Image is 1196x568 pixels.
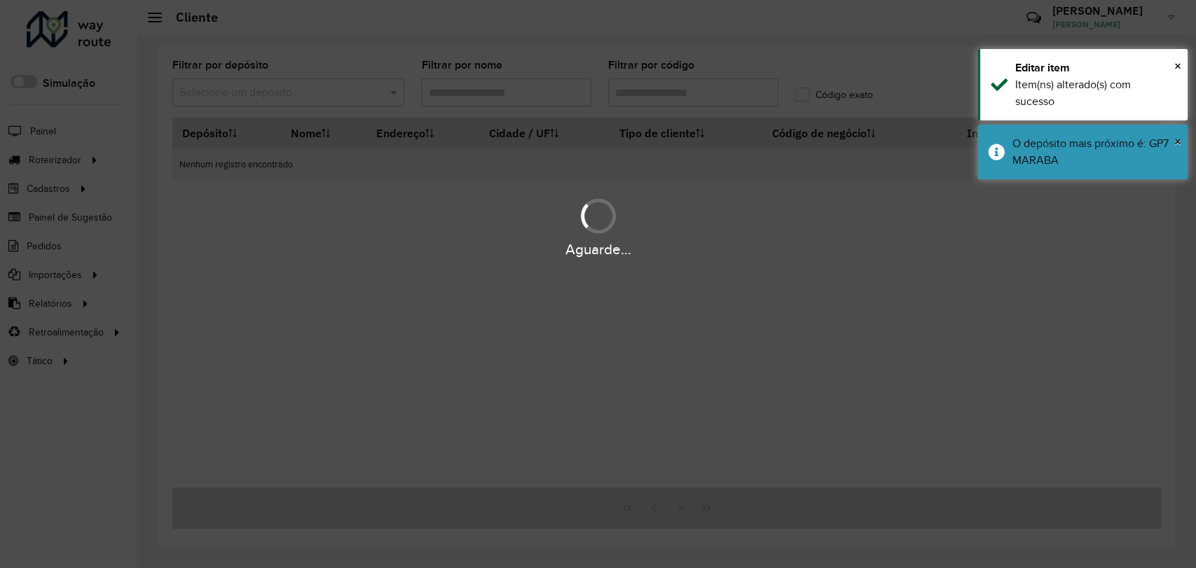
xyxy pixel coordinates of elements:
span: × [1174,134,1181,149]
button: Close [1174,131,1181,152]
span: × [1174,58,1181,74]
div: Item(ns) alterado(s) com sucesso [1015,76,1177,110]
div: O depósito mais próximo é: GP7 MARABA [1012,135,1177,169]
button: Close [1174,55,1181,76]
div: Editar item [1015,60,1177,76]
